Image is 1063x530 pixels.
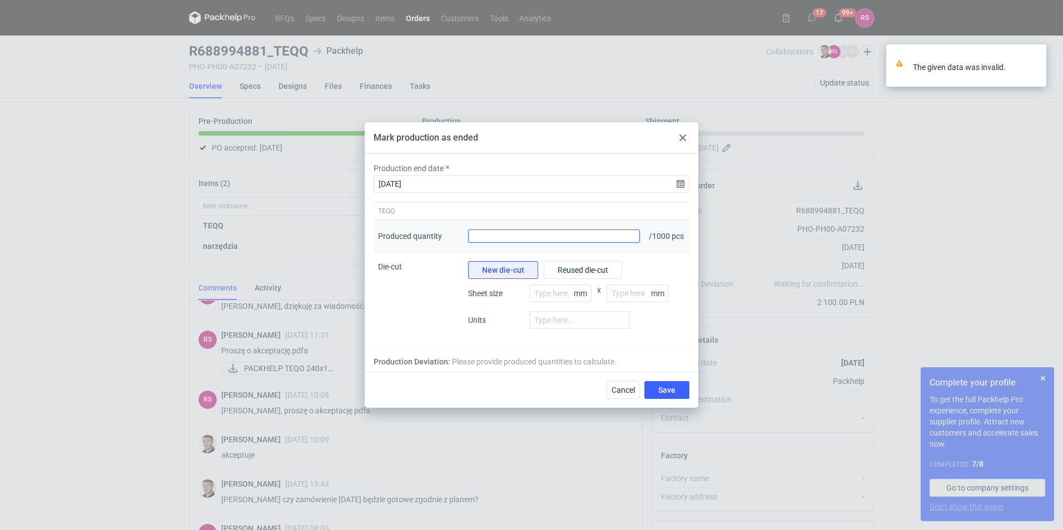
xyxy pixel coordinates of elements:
label: Production end date [374,163,444,174]
div: Production Deviation: [374,356,689,367]
span: Cancel [612,386,635,394]
span: Please provide produced quantities to calculate. [452,356,617,367]
div: / 1000 pcs [644,221,689,252]
input: Type here... [607,284,669,302]
input: Type here... [529,311,630,329]
div: The given data was invalid. [913,62,1030,73]
div: Die-cut [374,252,464,347]
div: Produced quantity [378,231,442,242]
span: New die-cut [482,266,524,274]
button: Save [644,381,689,399]
div: Mark production as ended [374,132,478,144]
p: mm [651,289,669,298]
button: New die-cut [468,261,538,279]
input: Type here... [529,284,592,302]
p: mm [574,289,592,298]
span: Units [468,314,524,326]
span: Reused die-cut [558,266,608,274]
button: Reused die-cut [544,261,622,279]
button: Cancel [607,381,640,399]
span: x [597,284,601,311]
button: close [1030,61,1037,73]
span: Sheet size [468,288,524,299]
span: TEQQ [378,207,395,216]
span: Save [658,386,675,394]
